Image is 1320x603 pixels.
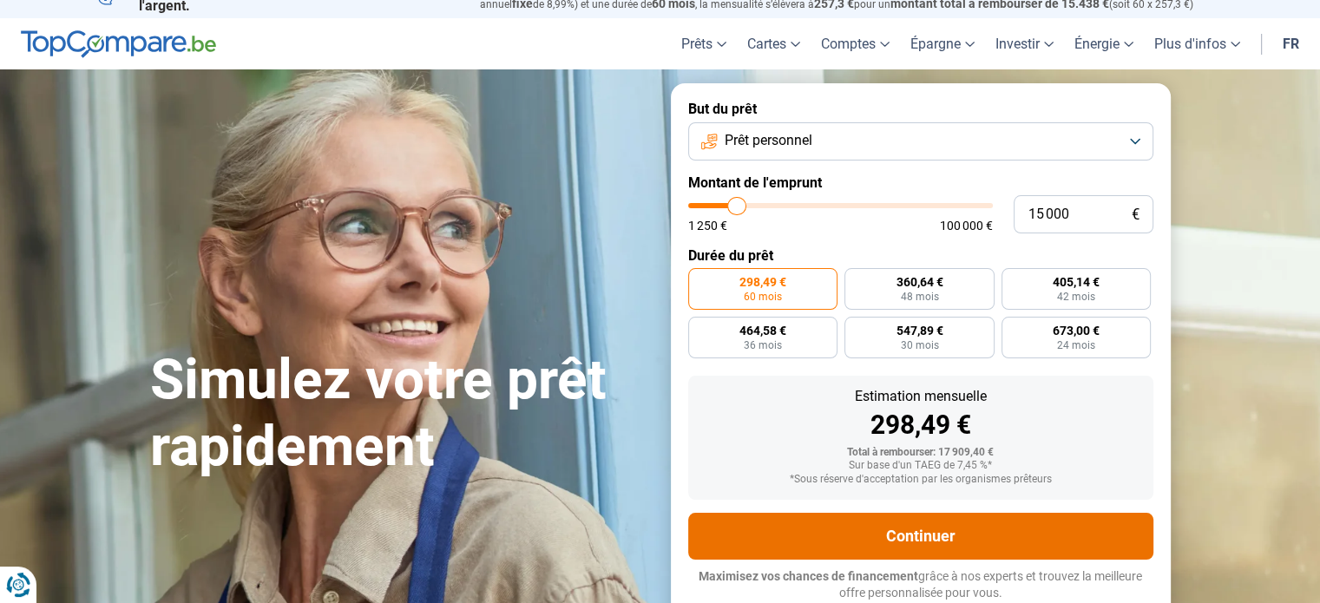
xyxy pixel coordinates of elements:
[702,412,1139,438] div: 298,49 €
[811,18,900,69] a: Comptes
[702,390,1139,403] div: Estimation mensuelle
[150,347,650,481] h1: Simulez votre prêt rapidement
[1272,18,1310,69] a: fr
[900,292,938,302] span: 48 mois
[1144,18,1251,69] a: Plus d'infos
[688,513,1153,560] button: Continuer
[702,474,1139,486] div: *Sous réserve d'acceptation par les organismes prêteurs
[725,131,812,150] span: Prêt personnel
[940,220,993,232] span: 100 000 €
[896,276,942,288] span: 360,64 €
[21,30,216,58] img: TopCompare
[900,340,938,351] span: 30 mois
[688,101,1153,117] label: But du prêt
[896,324,942,337] span: 547,89 €
[739,276,786,288] span: 298,49 €
[1053,276,1100,288] span: 405,14 €
[1064,18,1144,69] a: Énergie
[688,122,1153,161] button: Prêt personnel
[739,324,786,337] span: 464,58 €
[1057,340,1095,351] span: 24 mois
[671,18,737,69] a: Prêts
[688,568,1153,602] p: grâce à nos experts et trouvez la meilleure offre personnalisée pour vous.
[744,292,782,302] span: 60 mois
[702,447,1139,459] div: Total à rembourser: 17 909,40 €
[744,340,782,351] span: 36 mois
[737,18,811,69] a: Cartes
[688,174,1153,191] label: Montant de l'emprunt
[688,247,1153,264] label: Durée du prêt
[900,18,985,69] a: Épargne
[688,220,727,232] span: 1 250 €
[702,460,1139,472] div: Sur base d'un TAEG de 7,45 %*
[1053,324,1100,337] span: 673,00 €
[985,18,1064,69] a: Investir
[1057,292,1095,302] span: 42 mois
[699,569,918,583] span: Maximisez vos chances de financement
[1132,207,1139,222] span: €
